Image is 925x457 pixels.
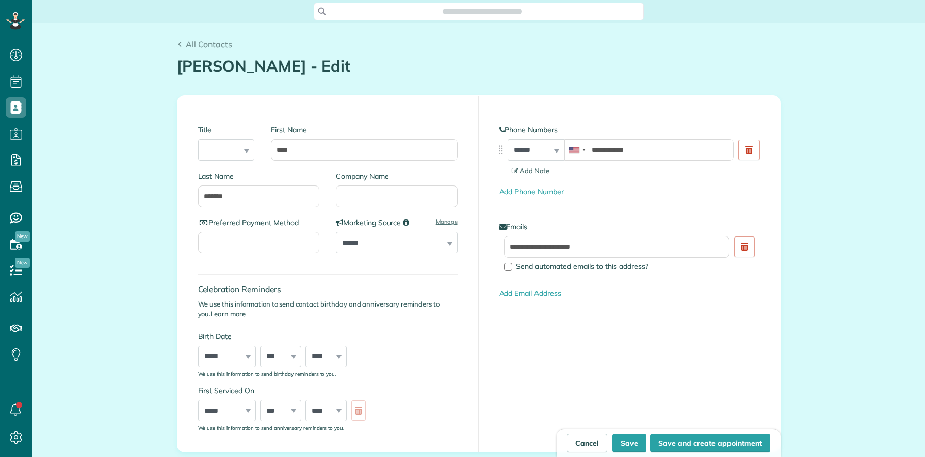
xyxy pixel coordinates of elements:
sub: We use this information to send anniversary reminders to you. [198,425,345,431]
label: Title [198,125,255,135]
span: New [15,231,30,242]
button: Save [612,434,646,452]
label: Emails [499,222,759,232]
label: Preferred Payment Method [198,217,320,228]
span: Send automated emails to this address? [516,262,648,271]
label: Last Name [198,171,320,181]
label: Phone Numbers [499,125,759,135]
sub: We use this information to send birthday reminders to you. [198,370,336,377]
a: Add Email Address [499,289,561,298]
a: Manage [436,217,458,226]
p: We use this information to send contact birthday and anniversary reminders to you. [198,299,458,319]
a: Cancel [567,434,607,452]
span: Search ZenMaid… [453,6,511,16]
label: Birth Date [198,331,371,342]
h1: [PERSON_NAME] - Edit [177,58,781,75]
a: All Contacts [177,38,233,50]
span: All Contacts [186,39,232,49]
label: Company Name [336,171,458,181]
a: Learn more [210,310,246,318]
div: United States: +1 [565,140,589,160]
a: Add Phone Number [499,187,564,196]
label: First Serviced On [198,385,371,396]
img: drag_indicator-119b368615184ecde3eda3c64c821f6cf29d3e2b97b89ee44bc31753036683e5.png [495,144,506,155]
span: Add Note [512,166,550,175]
span: New [15,258,30,268]
h4: Celebration Reminders [198,285,458,294]
label: First Name [271,125,457,135]
label: Marketing Source [336,217,458,228]
button: Save and create appointment [650,434,770,452]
